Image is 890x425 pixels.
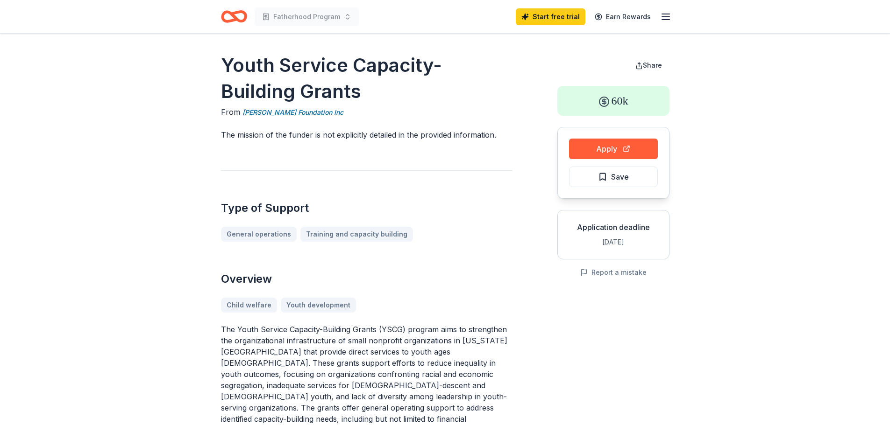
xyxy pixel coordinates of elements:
[628,56,669,75] button: Share
[221,129,513,140] p: The mission of the funder is not explicitly detailed in the provided information.
[273,11,340,22] span: Fatherhood Program
[557,86,669,116] div: 60k
[221,272,513,286] h2: Overview
[589,8,656,25] a: Earn Rewards
[221,52,513,105] h1: Youth Service Capacity-Building Grants
[242,107,343,118] a: [PERSON_NAME] Foundation Inc
[221,227,297,242] a: General operations
[643,61,662,69] span: Share
[611,171,629,183] span: Save
[580,267,647,278] button: Report a mistake
[516,8,585,25] a: Start free trial
[221,106,513,118] div: From
[300,227,413,242] a: Training and capacity building
[569,167,658,187] button: Save
[221,201,513,216] h2: Type of Support
[565,222,662,233] div: Application deadline
[569,139,658,159] button: Apply
[565,237,662,248] div: [DATE]
[255,7,359,26] button: Fatherhood Program
[221,6,247,28] a: Home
